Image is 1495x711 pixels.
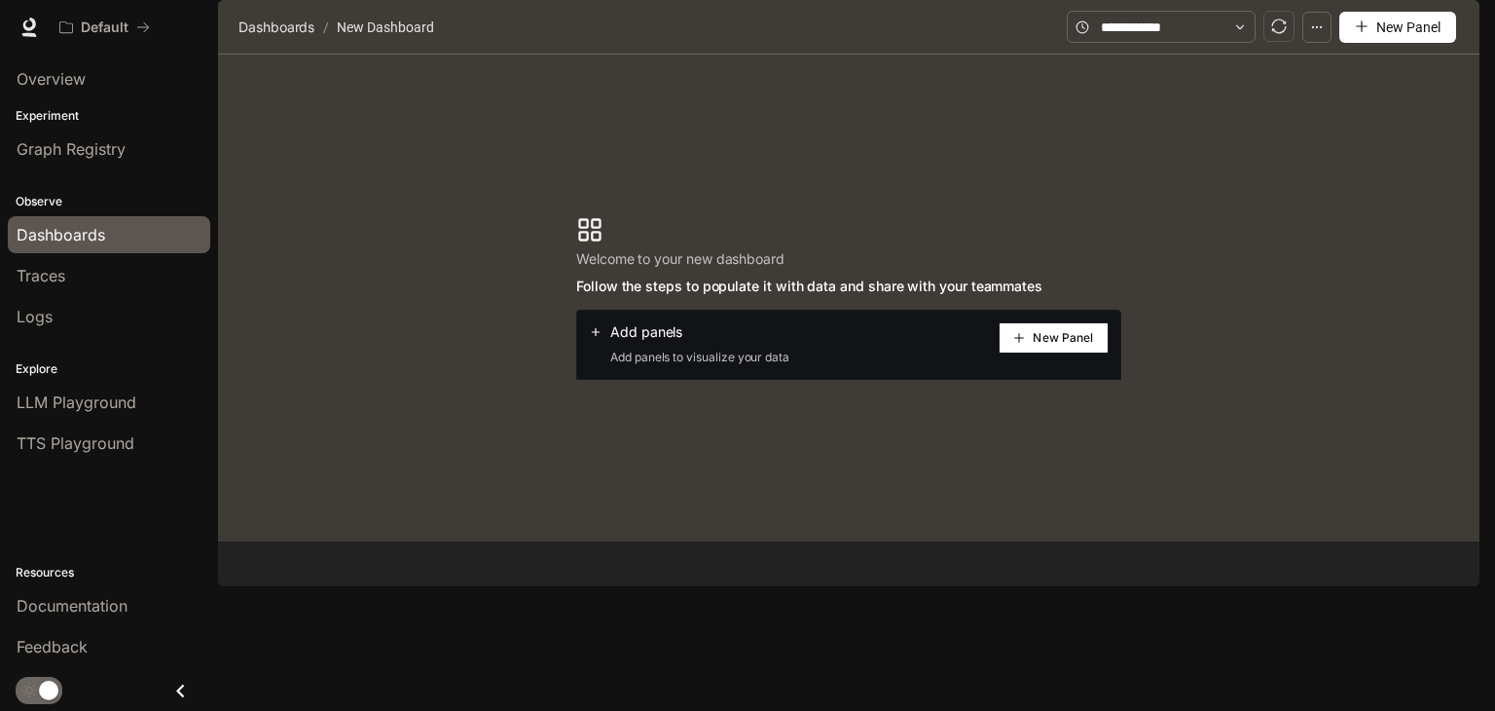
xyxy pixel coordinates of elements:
button: New Panel [999,322,1109,354]
span: / [323,17,329,38]
span: Dashboards [238,16,314,39]
article: New Dashboard [333,9,438,46]
button: New Panel [1339,12,1456,43]
span: sync [1271,19,1287,34]
span: Add panels to visualize your data [589,348,789,367]
span: New Panel [1376,17,1440,38]
button: Dashboards [234,16,319,39]
button: All workspaces [51,8,159,47]
span: New Panel [1033,333,1093,343]
span: Welcome to your new dashboard [576,247,1042,271]
p: Default [81,19,128,36]
span: Add panels [610,322,682,342]
span: Follow the steps to populate it with data and share with your teammates [576,275,1042,298]
span: plus [1013,332,1025,344]
span: plus [1355,19,1368,33]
